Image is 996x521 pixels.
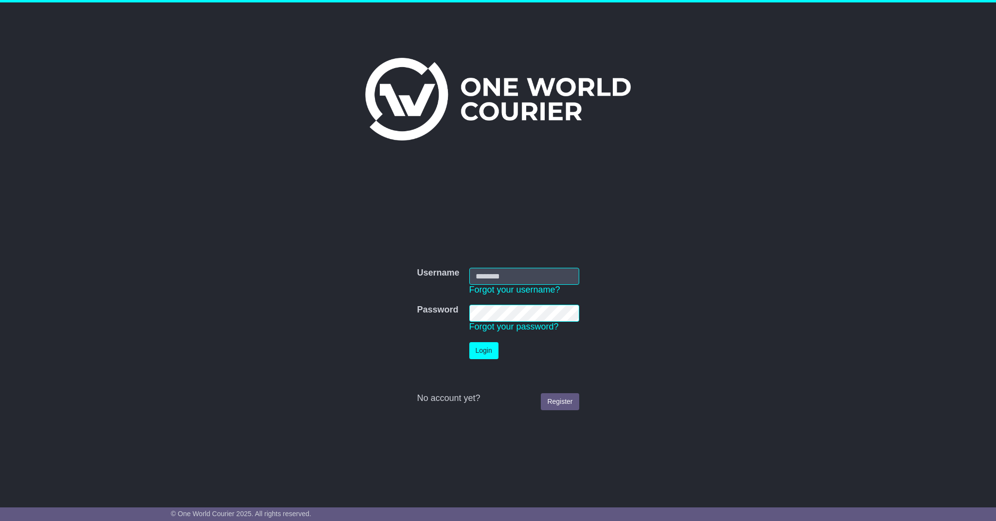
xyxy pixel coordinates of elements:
[417,393,579,404] div: No account yet?
[469,285,560,295] a: Forgot your username?
[365,58,631,140] img: One World
[417,268,459,278] label: Username
[417,305,458,315] label: Password
[171,510,311,518] span: © One World Courier 2025. All rights reserved.
[469,322,559,331] a: Forgot your password?
[469,342,498,359] button: Login
[541,393,579,410] a: Register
